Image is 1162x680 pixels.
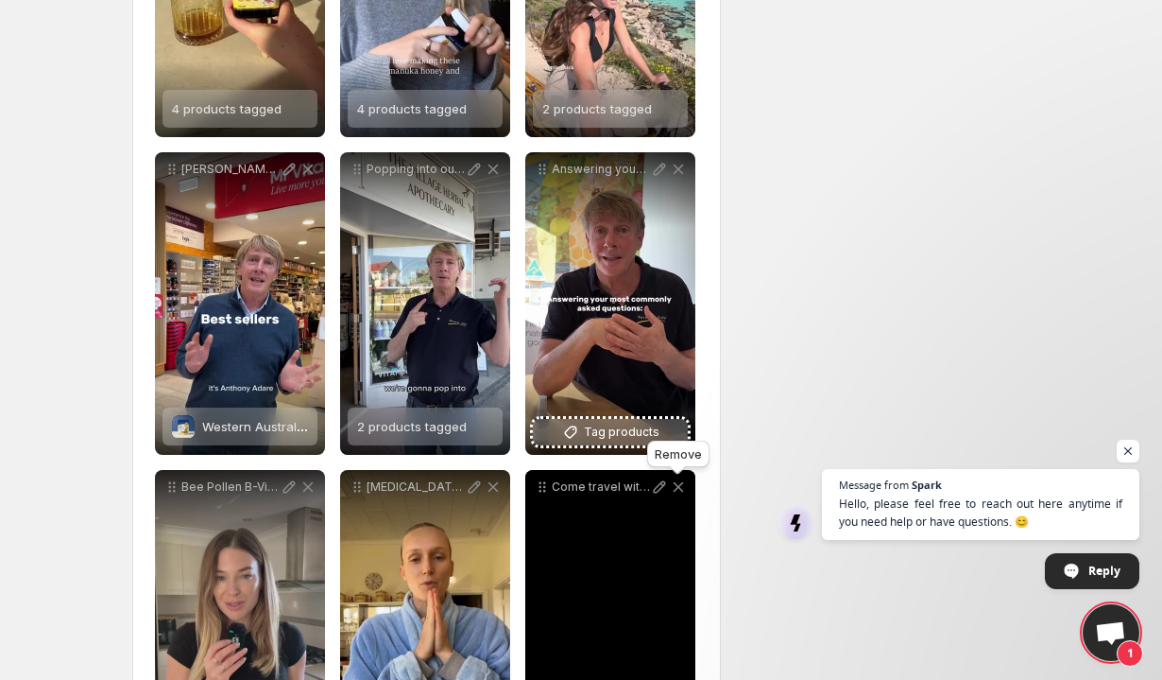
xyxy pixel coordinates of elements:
[367,162,465,177] p: Popping into our local health food store to visit [PERSON_NAME] one of our advisory board members
[552,162,650,177] p: Answering your most commonly asked questions Ep
[525,152,695,455] div: Answering your most commonly asked questions EpTag products
[357,419,467,434] span: 2 products tagged
[172,415,195,438] img: Western Australian Bee Pollen Granules
[584,423,659,442] span: Tag products
[181,162,280,177] p: [PERSON_NAME] drops into one of our biggest stockists Mr Vitamins to talk about natures multivitamin
[552,479,650,495] p: Come travel with us Join our founder on a day at [GEOGRAPHIC_DATA] visiting some of the amazing s...
[912,479,942,490] span: Spark
[533,419,688,445] button: Tag products
[1088,554,1120,587] span: Reply
[155,152,325,455] div: [PERSON_NAME] drops into one of our biggest stockists Mr Vitamins to talk about natures multivita...
[367,479,465,495] p: [MEDICAL_DATA] is here Heres how lancaster_naturopathy_ deals with the inevitable and survives it...
[839,479,909,490] span: Message from
[181,479,280,495] p: Bee Pollen B-Vitamins more
[202,419,438,434] span: Western Australian Bee Pollen Granules
[542,101,652,116] span: 2 products tagged
[357,101,467,116] span: 4 products tagged
[1083,604,1139,661] div: Open chat
[172,101,282,116] span: 4 products tagged
[340,152,510,455] div: Popping into our local health food store to visit [PERSON_NAME] one of our advisory board members...
[839,495,1122,531] span: Hello, please feel free to reach out here anytime if you need help or have questions. 😊
[1117,640,1143,667] span: 1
